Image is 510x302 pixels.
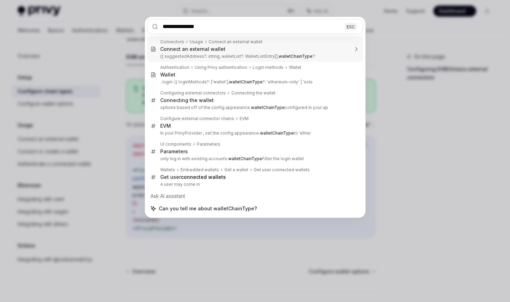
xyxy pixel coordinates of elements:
div: Authentication [160,65,189,70]
p: ({ suggestedAddress?: string, walletList?: WalletListEntry[], ?: [160,54,349,59]
div: Parameters [197,141,220,147]
p: only log in with existing accounts. Filter the login wallet [160,156,349,162]
div: Connectors [160,39,184,45]
b: walletChainType [279,54,312,59]
div: Get user [160,174,226,180]
b: walletChainType [251,105,285,110]
div: Using Privy authentication [195,65,247,70]
div: Connect an external wallet [209,39,262,45]
b: connected wallets [181,174,226,180]
div: Wallets [160,167,175,173]
div: Configuring external connectors [160,90,226,96]
b: walletChainType [260,130,294,136]
div: Get user connected wallets [254,167,310,173]
div: Wallet [160,72,175,78]
p: A user may come in [160,182,349,187]
div: Embedded wallets [181,167,219,173]
span: Can you tell me about walletChainType? [159,205,257,212]
div: Configure external connector chains [160,116,234,121]
div: Parameters [160,148,188,155]
div: Ask AI assistant [147,190,363,202]
div: Wallet [289,65,301,70]
div: EVM [160,123,171,129]
div: Login methods [253,65,283,70]
div: EVM [240,116,249,121]
b: walletChainType [228,156,262,161]
div: Connecting the wallet [231,90,276,96]
div: Usage [190,39,203,45]
p: options based off of the config.appearance. configured in your ap [160,105,349,110]
div: ESC [345,23,357,30]
div: Get a wallet [224,167,248,173]
b: walletChainType [229,79,263,84]
div: UI components [160,141,191,147]
div: Connecting the wallet [160,97,214,103]
p: . login: ({ loginMethods?: ['wallet'], ?: 'ethereum-only' | 'sola [160,79,349,85]
div: Connect an external wallet [160,46,225,52]
p: In your PrivyProvider , set the config.appearance. to 'ether [160,130,349,136]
